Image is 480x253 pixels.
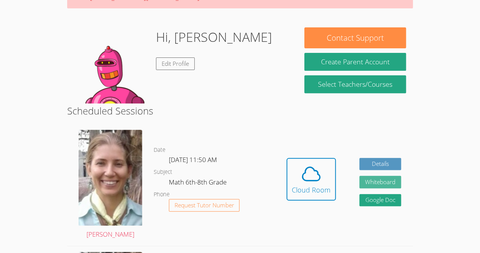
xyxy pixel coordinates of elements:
[169,177,228,190] dd: Math 6th-8th Grade
[156,27,272,47] h1: Hi, [PERSON_NAME]
[359,176,401,188] button: Whiteboard
[304,75,406,93] a: Select Teachers/Courses
[304,53,406,71] button: Create Parent Account
[359,194,401,207] a: Google Doc
[156,57,195,70] a: Edit Profile
[79,130,142,240] a: [PERSON_NAME]
[169,155,217,164] span: [DATE] 11:50 AM
[359,158,401,170] a: Details
[154,145,165,155] dt: Date
[175,202,234,208] span: Request Tutor Number
[74,27,150,103] img: default.png
[154,190,170,199] dt: Phone
[154,167,172,177] dt: Subject
[79,130,142,226] img: Screenshot%202024-09-06%20202226%20-%20Cropped.png
[169,199,240,212] button: Request Tutor Number
[286,158,336,200] button: Cloud Room
[304,27,406,48] button: Contact Support
[67,103,413,118] h2: Scheduled Sessions
[292,185,330,195] div: Cloud Room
